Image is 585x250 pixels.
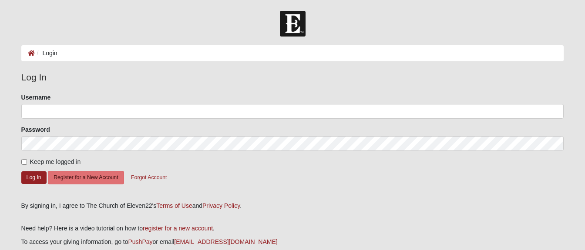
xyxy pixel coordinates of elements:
a: Privacy Policy [202,202,240,209]
button: Log In [21,171,47,184]
div: By signing in, I agree to The Church of Eleven22's and . [21,201,564,210]
li: Login [35,49,57,58]
span: Keep me logged in [30,158,81,165]
button: Forgot Account [125,171,172,184]
p: Need help? Here is a video tutorial on how to . [21,224,564,233]
label: Username [21,93,51,102]
a: PushPay [128,238,153,245]
input: Keep me logged in [21,159,27,165]
button: Register for a New Account [48,171,124,184]
a: [EMAIL_ADDRESS][DOMAIN_NAME] [174,238,277,245]
p: To access your giving information, go to or email [21,237,564,247]
label: Password [21,125,50,134]
a: Terms of Use [156,202,192,209]
img: Church of Eleven22 Logo [280,11,306,37]
legend: Log In [21,70,564,84]
a: register for a new account [143,225,213,232]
